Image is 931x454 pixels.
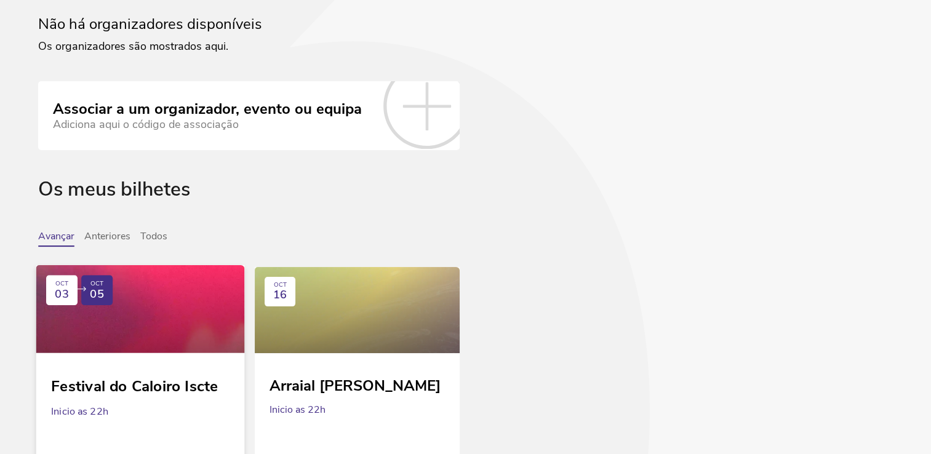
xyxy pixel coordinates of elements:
[90,287,103,300] span: 05
[53,101,362,118] div: Associar a um organizador, evento ou equipa
[51,395,230,426] div: Inicio as 22h
[38,16,893,33] h2: Não há organizadores disponíveis
[273,289,287,301] span: 16
[38,33,893,53] p: Os organizadores são mostrados aqui.
[270,394,444,425] div: Inicio as 22h
[36,265,245,449] a: OCT 03 OCT 05 Festival do Caloiro Iscte Inicio as 22h
[84,231,130,247] button: Anteriores
[55,280,68,287] div: OCT
[38,231,74,247] button: Avançar
[55,287,68,300] span: 03
[274,282,287,289] div: OCT
[255,267,459,448] a: OCT 16 Arraial [PERSON_NAME] Inicio as 22h
[38,178,893,231] div: Os meus bilhetes
[38,81,460,150] a: Associar a um organizador, evento ou equipa Adiciona aqui o código de associação
[51,368,230,395] div: Festival do Caloiro Iscte
[53,118,362,131] div: Adiciona aqui o código de associação
[140,231,167,247] button: Todos
[270,368,444,395] div: Arraial [PERSON_NAME]
[90,280,103,287] div: OCT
